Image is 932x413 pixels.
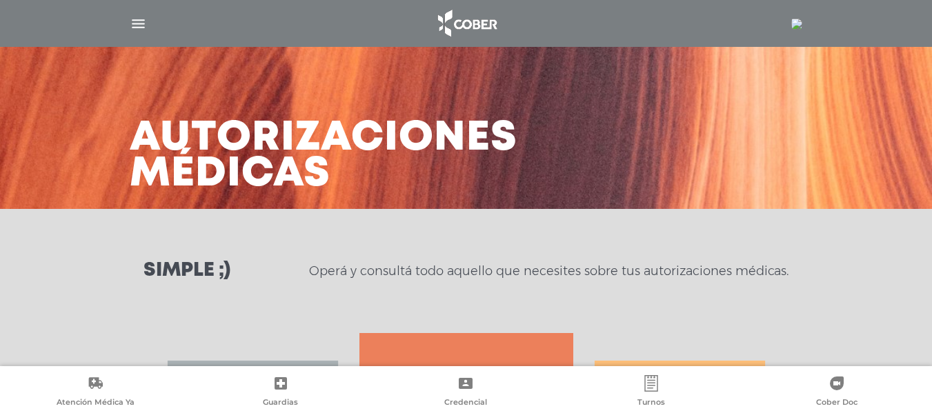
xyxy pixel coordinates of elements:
img: 405 [791,19,802,30]
a: Guardias [188,375,374,410]
img: logo_cober_home-white.png [430,7,503,40]
span: Atención Médica Ya [57,397,135,410]
span: Guardias [263,397,298,410]
a: Turnos [559,375,744,410]
a: Cober Doc [744,375,929,410]
span: Turnos [637,397,665,410]
a: Atención Médica Ya [3,375,188,410]
h3: Simple ;) [143,261,230,281]
span: Credencial [444,397,487,410]
img: Cober_menu-lines-white.svg [130,15,147,32]
p: Operá y consultá todo aquello que necesites sobre tus autorizaciones médicas. [309,263,789,279]
a: Credencial [373,375,559,410]
span: Cober Doc [816,397,857,410]
h3: Autorizaciones médicas [130,121,517,192]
